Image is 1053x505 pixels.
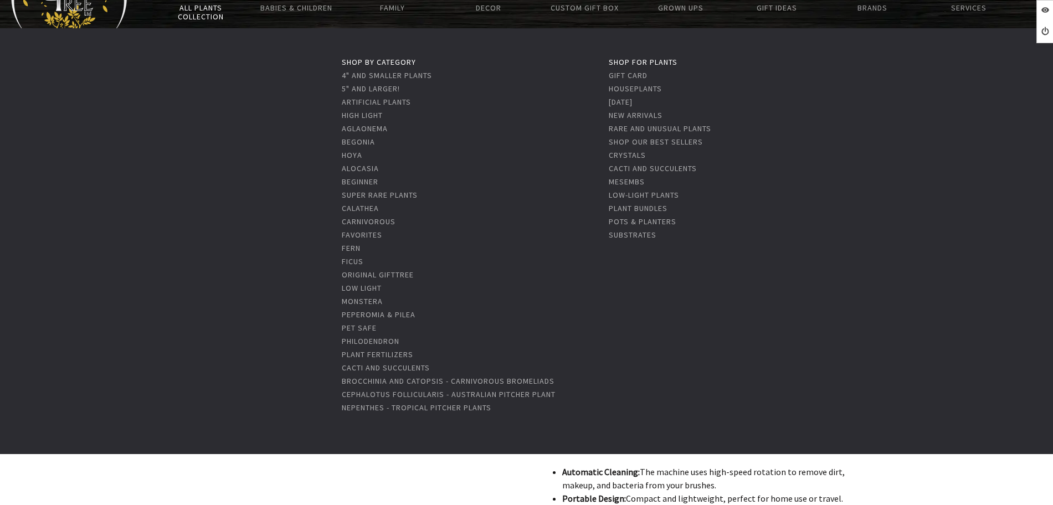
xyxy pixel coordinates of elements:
[609,217,676,226] a: Pots & Planters
[342,256,363,266] a: Ficus
[342,110,383,120] a: High Light
[342,296,383,306] a: Monstera
[609,163,697,173] a: Cacti and Succulents
[609,230,656,240] a: Substrates
[609,150,646,160] a: Crystals
[342,403,491,413] a: Nepenthes - Tropical Pitcher Plants
[342,84,400,94] a: 5" and Larger!
[562,466,640,477] strong: Automatic Cleaning:
[342,203,379,213] a: Calathea
[609,137,703,147] a: Shop Our Best Sellers
[342,57,416,67] a: Shop by Category
[342,389,556,399] a: Cephalotus Follicularis - Australian Pitcher Plant
[342,376,554,386] a: Brocchinia And Catopsis - Carnivorous Bromeliads
[342,217,395,226] a: Carnivorous
[342,97,411,107] a: Artificial Plants
[342,243,361,253] a: Fern
[609,123,711,133] a: Rare and Unusual Plants
[562,465,864,492] li: The machine uses high-speed rotation to remove dirt, makeup, and bacteria from your brushes.
[342,163,379,173] a: Alocasia
[342,150,362,160] a: Hoya
[609,190,679,200] a: Low-light plants
[609,177,645,187] a: Mesembs
[342,123,388,133] a: Aglaonema
[609,203,667,213] a: Plant Bundles
[609,110,662,120] a: New Arrivals
[342,310,415,320] a: Peperomia & Pilea
[342,230,382,240] a: Favorites
[342,336,399,346] a: Philodendron
[609,57,677,67] a: Shop for Plants
[342,323,377,333] a: Pet Safe
[342,349,413,359] a: Plant Fertilizers
[609,70,648,80] a: Gift Card
[609,84,662,94] a: Houseplants
[540,444,573,455] strong: Features
[342,177,378,187] a: Beginner
[562,493,626,504] strong: Portable Design:
[342,363,430,373] a: Cacti and Succulents
[342,70,432,80] a: 4" and Smaller Plants
[342,190,418,200] a: Super Rare Plants
[342,270,414,280] a: Original GiftTree
[342,283,382,293] a: Low Light
[609,97,633,107] a: [DATE]
[342,137,375,147] a: Begonia
[562,492,864,505] li: Compact and lightweight, perfect for home use or travel.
